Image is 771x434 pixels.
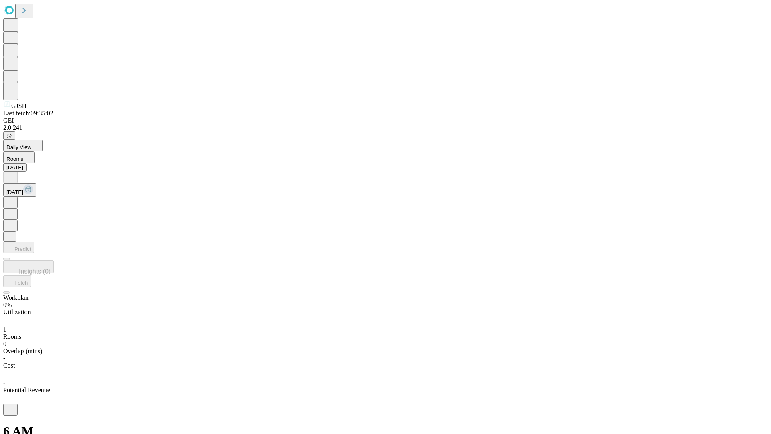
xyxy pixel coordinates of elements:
span: Utilization [3,309,31,315]
button: [DATE] [3,163,27,172]
div: 2.0.241 [3,124,768,131]
span: Last fetch: 09:35:02 [3,110,53,117]
span: 1 [3,326,6,333]
span: - [3,355,5,362]
span: 0% [3,301,12,308]
span: [DATE] [6,189,23,195]
button: Insights (0) [3,260,54,273]
span: Cost [3,362,15,369]
span: Daily View [6,144,31,150]
button: [DATE] [3,183,36,197]
span: Overlap (mins) [3,348,42,354]
span: @ [6,133,12,139]
span: Insights (0) [19,268,51,275]
button: Fetch [3,275,31,287]
div: GEI [3,117,768,124]
button: Rooms [3,151,35,163]
span: Potential Revenue [3,387,50,393]
span: GJSH [11,102,27,109]
span: - [3,379,5,386]
span: Rooms [6,156,23,162]
span: Workplan [3,294,29,301]
span: 0 [3,340,6,347]
button: Daily View [3,140,43,151]
span: Rooms [3,333,21,340]
button: Predict [3,242,34,253]
button: @ [3,131,15,140]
